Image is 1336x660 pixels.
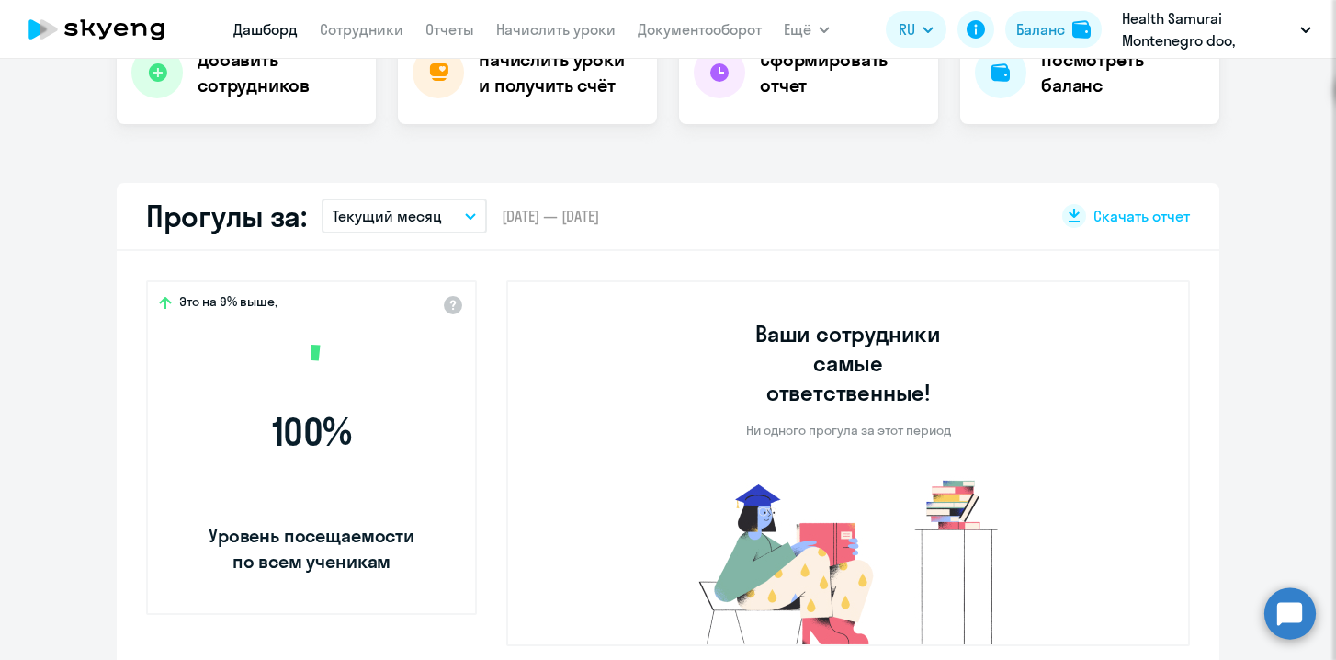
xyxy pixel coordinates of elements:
[320,20,403,39] a: Сотрудники
[784,11,830,48] button: Ещё
[1113,7,1320,51] button: Health Samurai Montenegro doo, [PERSON_NAME], ООО
[502,206,599,226] span: [DATE] — [DATE]
[206,410,417,454] span: 100 %
[322,199,487,233] button: Текущий месяц
[638,20,762,39] a: Документооборот
[760,47,923,98] h4: Сформировать отчет
[1093,206,1190,226] span: Скачать отчет
[746,422,951,438] p: Ни одного прогула за этот период
[1016,18,1065,40] div: Баланс
[179,293,277,315] span: Это на 9% выше,
[479,47,639,98] h4: Начислить уроки и получить счёт
[784,18,811,40] span: Ещё
[1041,47,1205,98] h4: Посмотреть баланс
[664,475,1033,644] img: no-truants
[425,20,474,39] a: Отчеты
[146,198,307,234] h2: Прогулы за:
[899,18,915,40] span: RU
[1072,20,1091,39] img: balance
[1005,11,1102,48] button: Балансbalance
[198,47,361,98] h4: Добавить сотрудников
[333,205,442,227] p: Текущий месяц
[730,319,967,407] h3: Ваши сотрудники самые ответственные!
[496,20,616,39] a: Начислить уроки
[886,11,946,48] button: RU
[206,523,417,575] span: Уровень посещаемости по всем ученикам
[1122,7,1293,51] p: Health Samurai Montenegro doo, [PERSON_NAME], ООО
[233,20,298,39] a: Дашборд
